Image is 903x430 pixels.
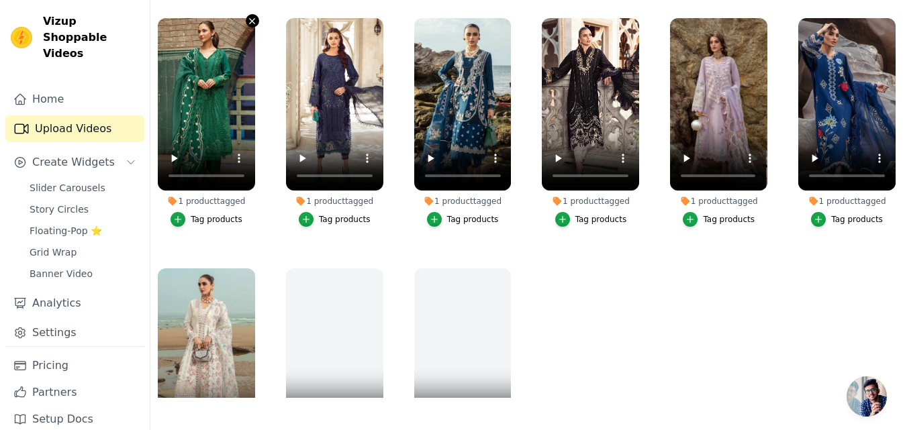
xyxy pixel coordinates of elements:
div: 1 product tagged [798,196,896,207]
a: Pricing [5,352,144,379]
span: Story Circles [30,203,89,216]
div: Tag products [575,214,627,225]
a: Open chat [847,376,887,417]
button: Tag products [555,212,627,227]
button: Tag products [811,212,883,227]
div: Tag products [319,214,371,225]
div: Tag products [447,214,499,225]
span: Vizup Shoppable Videos [43,13,139,62]
div: Tag products [703,214,755,225]
a: Slider Carousels [21,178,144,197]
img: Vizup [11,27,32,48]
a: Floating-Pop ⭐ [21,221,144,240]
span: Grid Wrap [30,246,77,259]
div: 1 product tagged [414,196,512,207]
span: Slider Carousels [30,181,105,195]
a: Home [5,86,144,113]
a: Grid Wrap [21,243,144,262]
a: Partners [5,379,144,406]
a: Story Circles [21,200,144,219]
div: Tag products [191,214,242,225]
a: Upload Videos [5,115,144,142]
button: Video Delete [246,14,259,28]
div: 1 product tagged [542,196,639,207]
a: Settings [5,319,144,346]
div: 1 product tagged [286,196,383,207]
div: 1 product tagged [158,196,255,207]
div: Tag products [831,214,883,225]
span: Create Widgets [32,154,115,170]
span: Banner Video [30,267,93,280]
button: Tag products [171,212,242,227]
button: Tag products [683,212,755,227]
div: 1 product tagged [670,196,767,207]
a: Banner Video [21,264,144,283]
button: Tag products [299,212,371,227]
button: Tag products [427,212,499,227]
span: Floating-Pop ⭐ [30,224,102,237]
button: Create Widgets [5,149,144,176]
a: Analytics [5,290,144,317]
